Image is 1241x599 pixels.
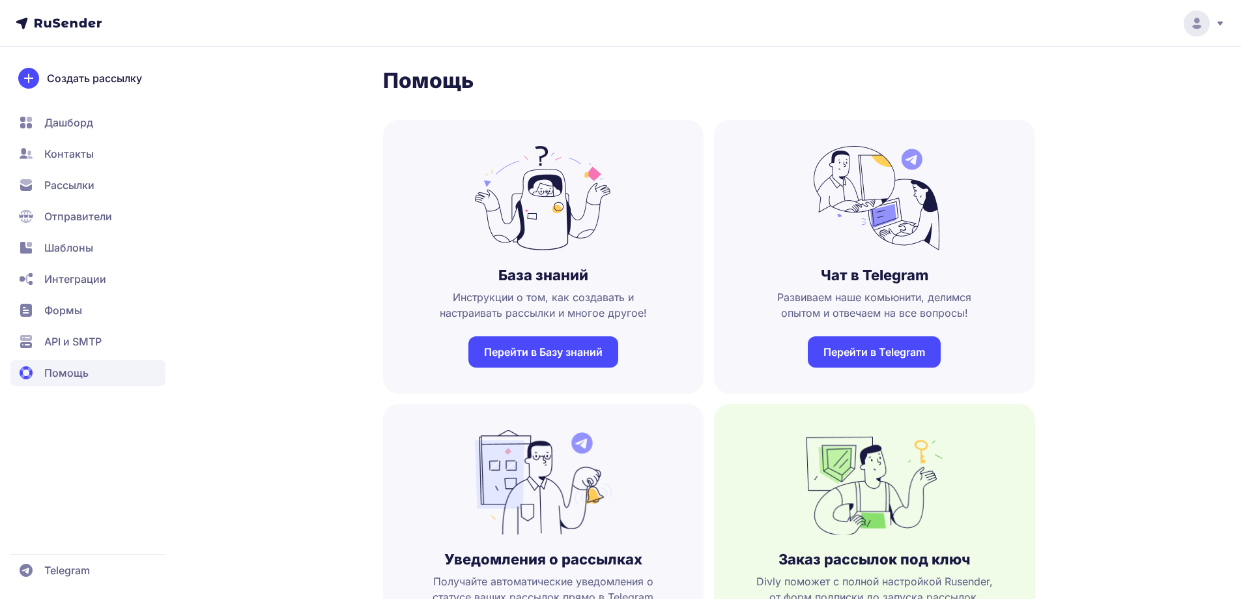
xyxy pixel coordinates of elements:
span: Интеграции [44,271,106,287]
span: API и SMTP [44,334,102,349]
img: no_photo [806,430,943,534]
img: no_photo [806,146,943,250]
span: Шаблоны [44,240,93,256]
span: Формы [44,302,82,318]
span: Дашборд [44,115,93,130]
a: Перейти в Telegram [808,336,941,368]
span: Инструкции о том, как создавать и настраивать рассылки и многое другое! [404,289,683,321]
a: Перейти в Базу знаний [468,336,618,368]
h1: Помощь [383,68,1035,94]
span: Telegram [44,562,90,578]
span: Развиваем наше комьюнити, делимся опытом и отвечаем на все вопросы! [735,289,1014,321]
h3: Заказ рассылок под ключ [778,550,970,568]
span: Помощь [44,365,89,381]
span: Создать рассылку [47,70,142,86]
h3: Чат в Telegram [821,266,928,284]
span: Рассылки [44,177,94,193]
h3: База знаний [498,266,588,284]
span: Контакты [44,146,94,162]
h3: Уведомления о рассылках [444,550,642,568]
span: Отправители [44,209,112,224]
a: Telegram [10,557,165,583]
img: no_photo [475,430,612,534]
img: no_photo [475,146,612,250]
